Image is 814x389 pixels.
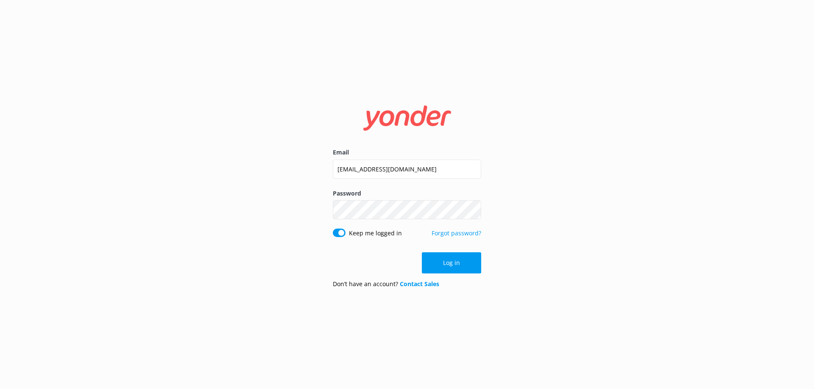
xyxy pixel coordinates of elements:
a: Forgot password? [432,229,481,237]
p: Don’t have an account? [333,279,439,289]
a: Contact Sales [400,280,439,288]
label: Email [333,148,481,157]
button: Log in [422,252,481,273]
label: Password [333,189,481,198]
label: Keep me logged in [349,229,402,238]
button: Show password [464,201,481,218]
input: user@emailaddress.com [333,160,481,179]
